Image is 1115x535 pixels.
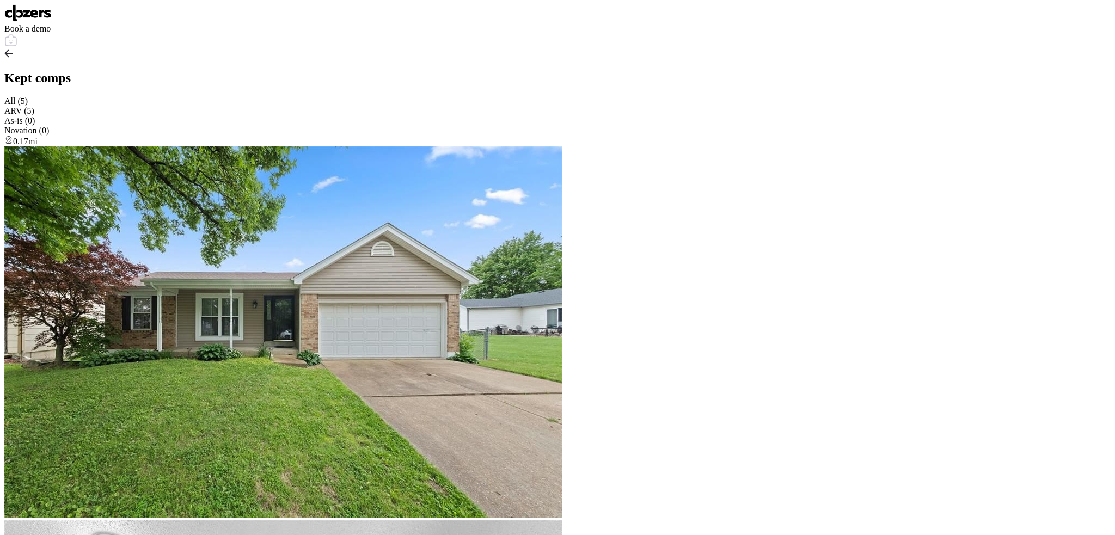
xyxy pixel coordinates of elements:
[4,4,52,22] img: Logo
[4,96,28,106] span: All (5)
[4,24,51,33] span: Book a demo
[4,116,35,125] span: As-is (0)
[4,126,49,135] span: Novation (0)
[4,71,1111,85] h2: Kept comps
[13,137,38,146] span: 0.17mi
[4,106,34,115] span: ARV (5)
